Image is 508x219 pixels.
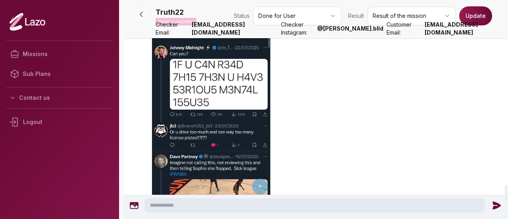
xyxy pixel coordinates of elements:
span: Customer Email: [387,21,421,37]
a: Sub Plans [6,64,113,84]
strong: [EMAIL_ADDRESS][DOMAIN_NAME] [192,21,278,37]
strong: @ [PERSON_NAME].blld [317,25,383,33]
button: Update [459,6,492,25]
div: Logout [6,112,113,132]
span: Checker Email: [156,21,189,37]
span: Checker Instagram: [281,21,314,37]
a: Missions [6,44,113,64]
p: Mission completed [156,18,196,25]
button: Contact us [6,91,113,105]
span: Status [234,12,250,20]
p: Truth22 [156,7,184,18]
span: Result [348,12,364,20]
